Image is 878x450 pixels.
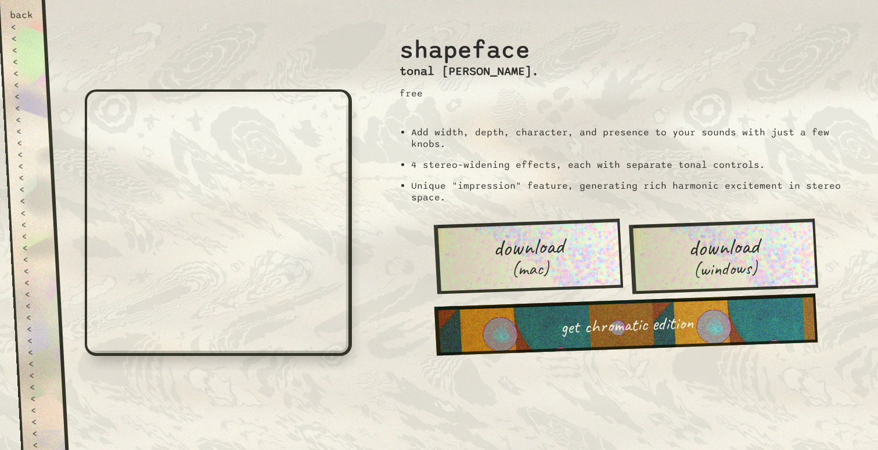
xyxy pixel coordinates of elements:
div: < [31,427,55,439]
div: < [28,358,52,369]
span: (mac) [511,258,550,279]
div: < [18,172,42,183]
a: download (windows) [629,219,818,294]
li: Add width, depth, character, and presence to your sounds with just a few knobs. [411,127,864,150]
div: < [25,300,49,311]
div: < [24,276,48,288]
span: (windows) [692,258,758,279]
div: < [12,56,36,67]
div: < [13,79,37,91]
div: < [23,253,46,265]
div: < [12,44,35,56]
div: < [20,207,44,218]
h3: tonal [PERSON_NAME]. [400,64,539,78]
div: back [10,9,34,21]
span: download [688,233,760,260]
h2: shapeface [400,23,539,64]
div: < [27,334,51,346]
div: < [11,33,35,44]
div: < [27,346,51,358]
div: < [17,160,41,172]
li: Unique "impression" feature, generating rich harmonic excitement in stereo space. [411,180,864,203]
div: < [21,242,45,253]
div: < [24,288,48,300]
iframe: shapeface [85,89,352,356]
div: < [30,393,53,404]
div: < [23,265,47,276]
div: < [21,230,45,242]
div: < [26,323,50,334]
div: < [13,67,37,79]
div: < [16,137,40,149]
div: < [15,102,38,114]
div: < [26,311,49,323]
div: < [19,183,42,195]
div: < [17,149,41,160]
div: < [14,91,38,102]
a: get chromatic edition [434,293,818,355]
div: < [19,195,43,207]
p: free [400,88,539,99]
li: 4 stereo-widening effects, each with separate tonal controls. [411,159,864,171]
div: < [29,381,53,393]
div: < [28,369,52,381]
div: < [16,125,39,137]
span: download [493,233,565,260]
div: < [10,21,34,33]
div: < [30,404,54,416]
div: < [15,114,39,125]
a: download (mac) [434,219,623,294]
div: < [20,218,44,230]
div: < [31,416,55,427]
